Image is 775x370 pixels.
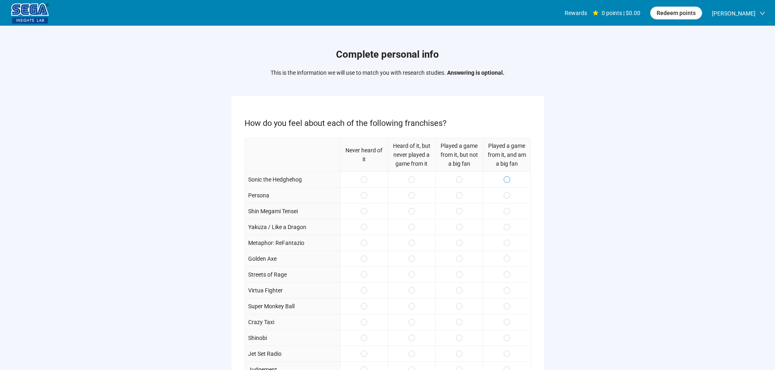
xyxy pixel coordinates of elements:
span: Redeem points [657,9,696,17]
p: Super Monkey Ball [248,302,295,311]
button: Redeem points [650,6,702,19]
p: Played a game from it, and am a big fan [487,141,527,168]
span: down [760,11,765,16]
span: [PERSON_NAME] [712,0,755,26]
p: Jet Set Radio [248,349,282,358]
p: Played a game from it, but not a big fan [439,141,480,168]
h1: Complete personal info [271,47,504,63]
p: Streets of Rage [248,270,287,279]
p: Sonic the Hedghehog [248,175,302,184]
p: Virtua Fighter [248,286,283,295]
p: Metaphor: ReFantazio [248,238,304,247]
p: Persona [248,191,269,200]
p: Yakuza / Like a Dragon [248,223,306,232]
p: Crazy Taxi [248,318,274,327]
p: How do you feel about each of the following franchises? [245,117,531,130]
p: This is the information we will use to match you with research studies. [271,68,504,77]
p: Golden Axe [248,254,277,263]
span: star [593,10,598,16]
p: Heard of it, but never played a game from it [391,141,432,168]
p: Shin Megami Tensei [248,207,298,216]
p: Never heard of it [344,146,384,164]
p: Shinobi [248,333,267,342]
strong: Answering is optional. [447,69,504,76]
